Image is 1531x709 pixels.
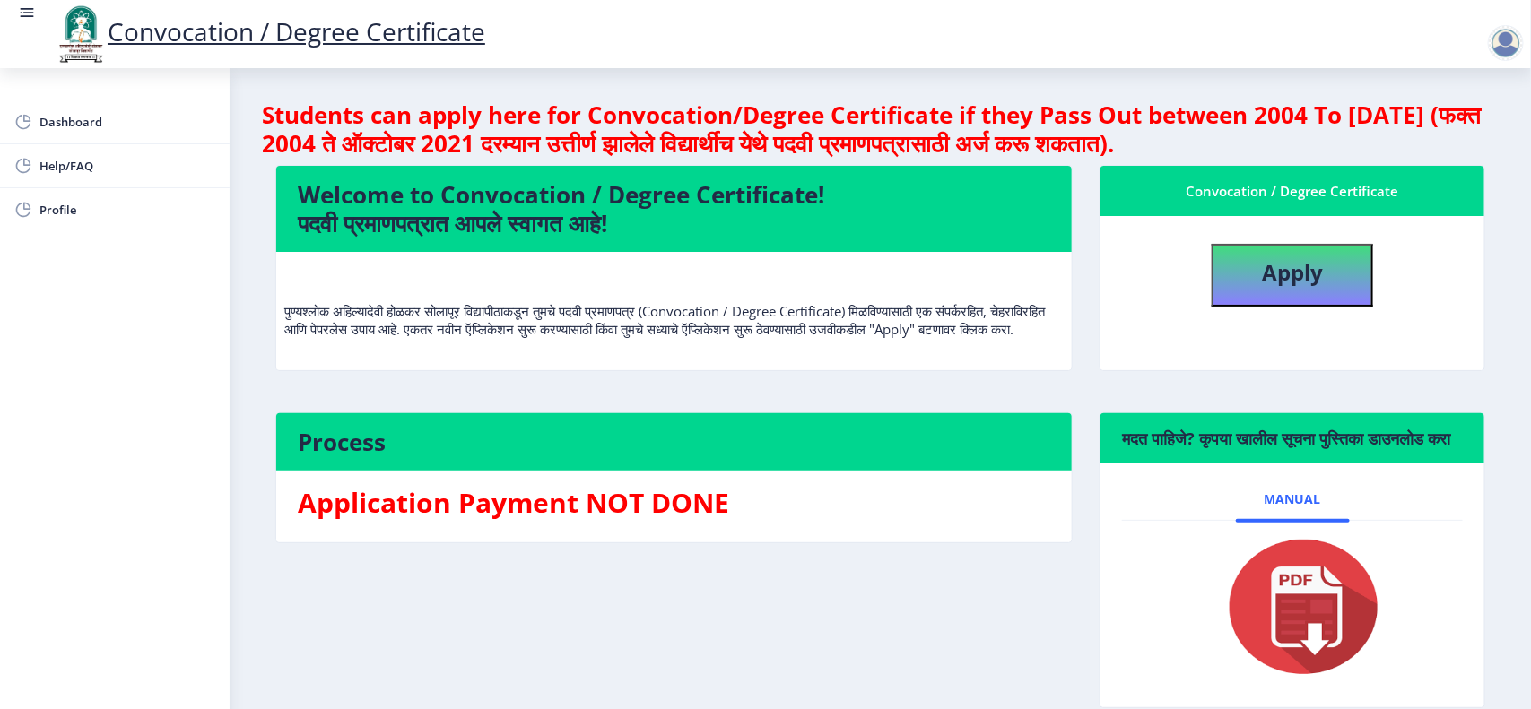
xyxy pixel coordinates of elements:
div: Convocation / Degree Certificate [1122,180,1463,202]
b: Apply [1262,257,1323,287]
button: Apply [1212,244,1373,307]
h3: Application Payment NOT DONE [298,485,1050,521]
span: Help/FAQ [39,155,215,177]
p: पुण्यश्लोक अहिल्यादेवी होळकर सोलापूर विद्यापीठाकडून तुमचे पदवी प्रमाणपत्र (Convocation / Degree C... [284,266,1064,338]
h6: मदत पाहिजे? कृपया खालील सूचना पुस्तिका डाउनलोड करा [1122,428,1463,449]
span: Dashboard [39,111,215,133]
a: Manual [1236,478,1350,521]
h4: Process [298,428,1050,456]
span: Profile [39,199,215,220]
h4: Welcome to Convocation / Degree Certificate! पदवी प्रमाणपत्रात आपले स्वागत आहे! [298,180,1050,238]
img: pdf.png [1203,535,1382,679]
a: Convocation / Degree Certificate [54,14,485,48]
h4: Students can apply here for Convocation/Degree Certificate if they Pass Out between 2004 To [DATE... [262,100,1499,158]
span: Manual [1265,492,1321,506]
img: logo [54,4,108,65]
